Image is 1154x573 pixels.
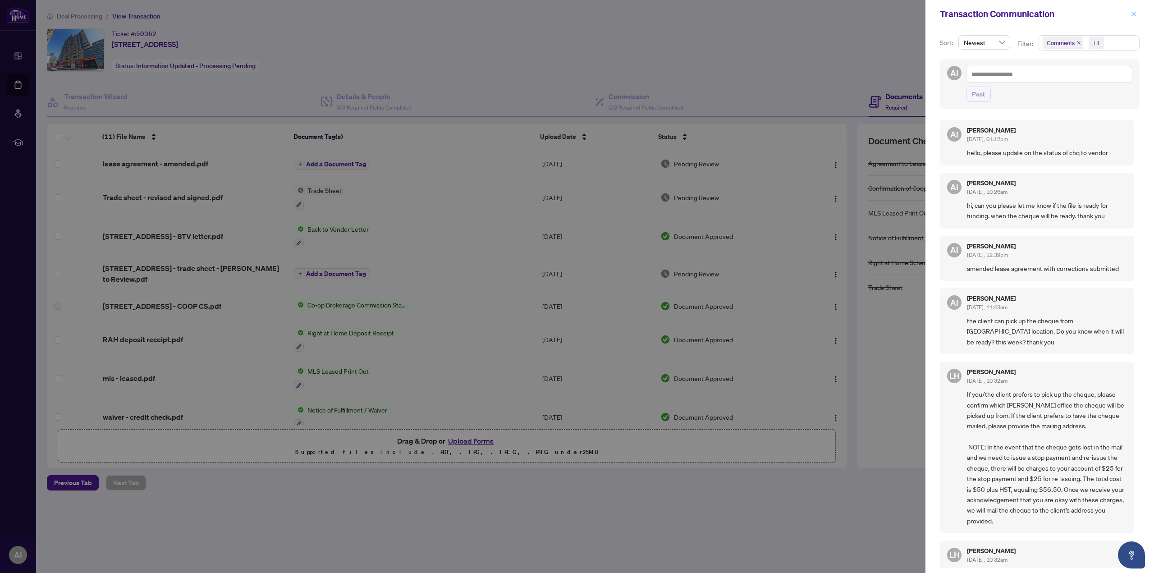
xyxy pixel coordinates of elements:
[1076,41,1081,45] span: close
[967,188,1007,195] span: [DATE], 10:26am
[967,556,1007,563] span: [DATE], 10:32am
[967,147,1127,158] span: hello, please update on the status of chq to vendor
[967,304,1007,311] span: [DATE], 11:43am
[967,548,1016,554] h5: [PERSON_NAME]
[967,136,1008,142] span: [DATE], 01:12pm
[940,7,1128,21] div: Transaction Communication
[967,243,1016,249] h5: [PERSON_NAME]
[967,200,1127,221] span: hi, can you please let me know if the file is ready for funding. when the cheque will be ready. t...
[967,127,1016,133] h5: [PERSON_NAME]
[964,36,1005,49] span: Newest
[966,87,991,102] button: Post
[967,180,1016,186] h5: [PERSON_NAME]
[967,316,1127,347] span: the client can pick up the cheque from [GEOGRAPHIC_DATA] location. Do you know when it will be re...
[1017,39,1035,49] p: Filter:
[1118,541,1145,568] button: Open asap
[1131,11,1137,17] span: close
[967,389,1127,526] span: If you/the client prefers to pick up the cheque, please confirm which [PERSON_NAME] office the ch...
[1047,38,1075,47] span: Comments
[950,128,958,141] span: AI
[950,67,958,79] span: AI
[967,252,1008,258] span: [DATE], 12:39pm
[1093,38,1100,47] div: +1
[950,243,958,256] span: AI
[950,181,958,193] span: AI
[967,377,1007,384] span: [DATE], 10:32am
[967,369,1016,375] h5: [PERSON_NAME]
[967,295,1016,302] h5: [PERSON_NAME]
[940,38,955,48] p: Sort:
[950,296,958,309] span: AI
[949,549,960,561] span: LH
[1043,37,1083,49] span: Comments
[949,370,960,382] span: LH
[967,263,1127,274] span: amended lease agreement with corrections submitted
